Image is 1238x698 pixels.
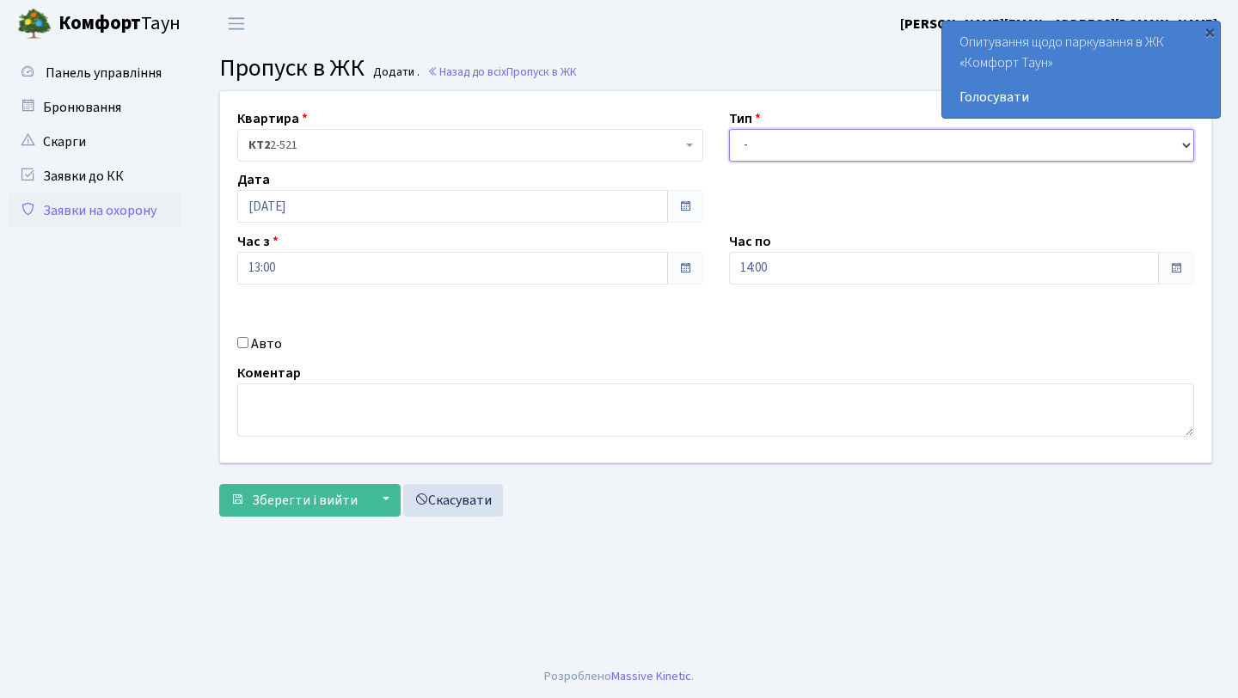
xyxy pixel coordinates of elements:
[403,484,503,517] a: Скасувати
[248,137,270,154] b: КТ2
[17,7,52,41] img: logo.png
[237,363,301,383] label: Коментар
[9,90,181,125] a: Бронювання
[248,137,682,154] span: <b>КТ2</b>&nbsp;&nbsp;&nbsp;2-521
[427,64,577,80] a: Назад до всіхПропуск в ЖК
[900,14,1217,34] a: [PERSON_NAME][EMAIL_ADDRESS][DOMAIN_NAME]
[237,108,308,129] label: Квартира
[46,64,162,83] span: Панель управління
[9,125,181,159] a: Скарги
[942,21,1220,118] div: Опитування щодо паркування в ЖК «Комфорт Таун»
[215,9,258,38] button: Переключити навігацію
[237,169,270,190] label: Дата
[729,231,771,252] label: Час по
[237,231,279,252] label: Час з
[729,108,761,129] label: Тип
[544,667,694,686] div: Розроблено .
[1201,23,1218,40] div: ×
[9,159,181,193] a: Заявки до КК
[9,56,181,90] a: Панель управління
[506,64,577,80] span: Пропуск в ЖК
[237,129,703,162] span: <b>КТ2</b>&nbsp;&nbsp;&nbsp;2-521
[611,667,691,685] a: Massive Kinetic
[900,15,1217,34] b: [PERSON_NAME][EMAIL_ADDRESS][DOMAIN_NAME]
[959,87,1203,107] a: Голосувати
[251,334,282,354] label: Авто
[219,484,369,517] button: Зберегти і вийти
[9,193,181,228] a: Заявки на охорону
[252,491,358,510] span: Зберегти і вийти
[58,9,141,37] b: Комфорт
[219,51,365,85] span: Пропуск в ЖК
[58,9,181,39] span: Таун
[370,65,420,80] small: Додати .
